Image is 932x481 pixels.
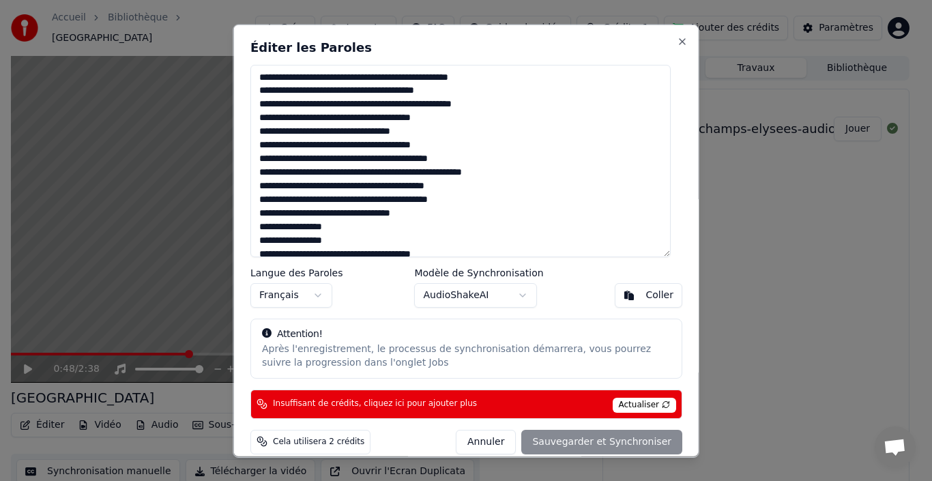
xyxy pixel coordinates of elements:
div: Après l'enregistrement, le processus de synchronisation démarrera, vous pourrez suivre la progres... [262,342,671,369]
label: Langue des Paroles [250,267,343,277]
h2: Éditer les Paroles [250,41,682,53]
button: Annuler [456,429,516,454]
button: Coller [615,282,682,307]
span: Cela utilisera 2 crédits [273,436,364,447]
label: Modèle de Synchronisation [414,267,543,277]
div: Coller [645,288,673,302]
span: Actualiser [612,397,676,412]
div: Attention! [262,327,671,340]
span: Insuffisant de crédits, cliquez ici pour ajouter plus [273,398,477,409]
